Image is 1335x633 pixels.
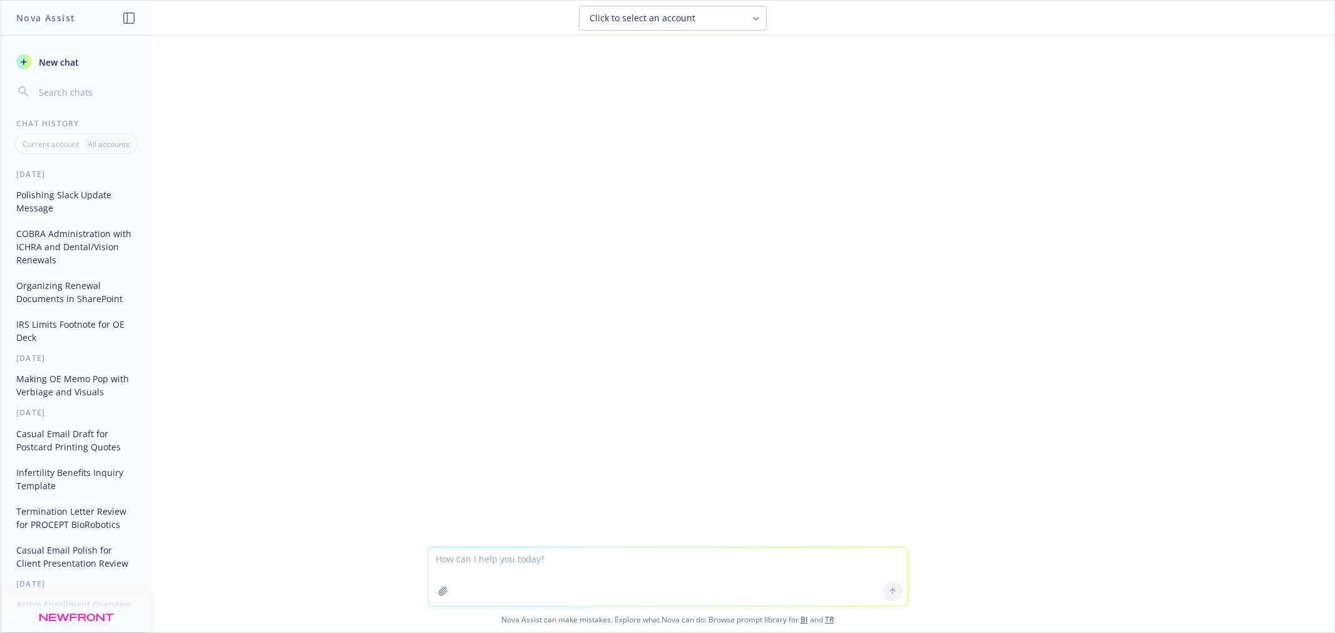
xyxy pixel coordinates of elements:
[11,540,141,574] button: Casual Email Polish for Client Presentation Review
[1,118,151,129] div: Chat History
[6,607,1329,632] span: Nova Assist can make mistakes. Explore what Nova can do: Browse prompt library for and
[11,51,141,73] button: New chat
[88,139,130,149] p: All accounts
[23,139,79,149] p: Current account
[590,12,695,24] span: Click to select an account
[11,223,141,270] button: COBRA Administration with ICHRA and Dental/Vision Renewals
[11,275,141,309] button: Organizing Renewal Documents in SharePoint
[1,407,151,418] div: [DATE]
[11,185,141,218] button: Polishing Slack Update Message
[11,368,141,402] button: Making OE Memo Pop with Verbiage and Visuals
[11,314,141,348] button: IRS Limits Footnote for OE Deck
[36,83,136,101] input: Search chats
[11,594,141,615] button: Active Enrollment Overview
[800,614,808,625] a: BI
[36,56,79,69] span: New chat
[11,462,141,496] button: Infertility Benefits Inquiry Template
[1,353,151,363] div: [DATE]
[1,579,151,589] div: [DATE]
[1,169,151,180] div: [DATE]
[11,423,141,457] button: Casual Email Draft for Postcard Printing Quotes
[11,501,141,535] button: Termination Letter Review for PROCEPT BioRobotics
[825,614,834,625] a: TR
[579,6,767,31] button: Click to select an account
[16,11,75,24] h1: Nova Assist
